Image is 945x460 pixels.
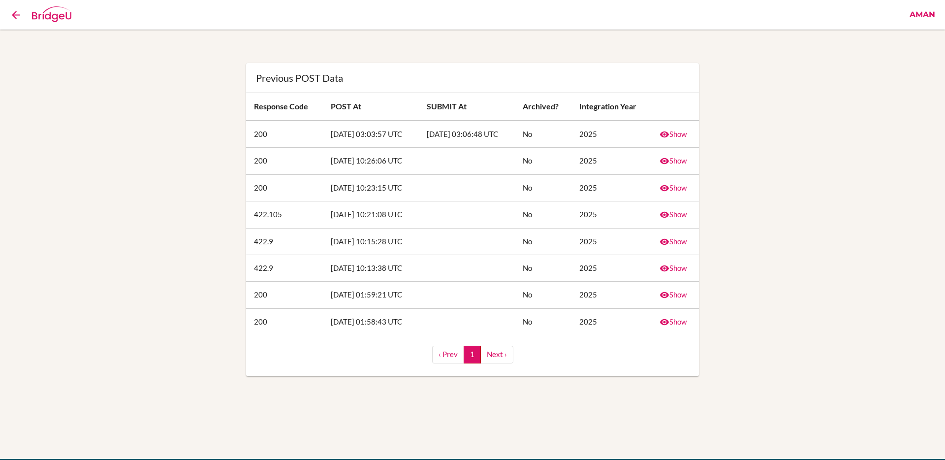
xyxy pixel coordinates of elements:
td: 422.9 [246,255,323,281]
div: Common App Form [81,7,174,22]
td: No [515,148,572,174]
td: [DATE] 03:03:57 UTC [323,121,419,148]
td: [DATE] 10:21:08 UTC [323,201,419,228]
td: No [515,308,572,335]
i: Back [10,9,22,21]
a: Show [660,130,687,138]
th: POST At [323,93,419,121]
a: ‹ Prev [432,346,464,363]
td: 2025 [571,255,652,281]
td: No [515,282,572,308]
a: Show [660,263,687,272]
td: 2025 [571,308,652,335]
td: 200 [246,282,323,308]
th: SUBMIT At [419,93,515,121]
td: 2025 [571,228,652,255]
td: 200 [246,148,323,174]
a: Show [660,183,687,192]
td: 2025 [571,282,652,308]
td: 2025 [571,174,652,201]
td: No [515,255,572,281]
a: 1 [464,346,481,363]
a: Show [660,317,687,326]
td: No [515,201,572,228]
td: [DATE] 10:23:15 UTC [323,174,419,201]
a: Show [660,290,687,299]
td: [DATE] 03:06:48 UTC [419,121,515,148]
td: [DATE] 01:59:21 UTC [323,282,419,308]
td: 200 [246,174,323,201]
td: [DATE] 10:13:38 UTC [323,255,419,281]
td: 422.9 [246,228,323,255]
th: Archived? [515,93,572,121]
th: Integration year [571,93,652,121]
a: Show [660,237,687,246]
a: Next › [480,346,513,363]
td: 422.105 [246,201,323,228]
a: Show [660,210,687,219]
td: [DATE] 10:26:06 UTC [323,148,419,174]
td: 200 [246,308,323,335]
td: 2025 [571,148,652,174]
th: Response code [246,93,323,121]
td: 2025 [571,121,652,148]
td: No [515,174,572,201]
div: Previous POST Data [256,73,689,83]
td: 2025 [571,201,652,228]
td: 200 [246,121,323,148]
td: [DATE] 01:58:43 UTC [323,308,419,335]
td: No [515,228,572,255]
td: [DATE] 10:15:28 UTC [323,228,419,255]
a: Show [660,156,687,165]
img: Bridge-U [32,6,71,22]
td: No [515,121,572,148]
